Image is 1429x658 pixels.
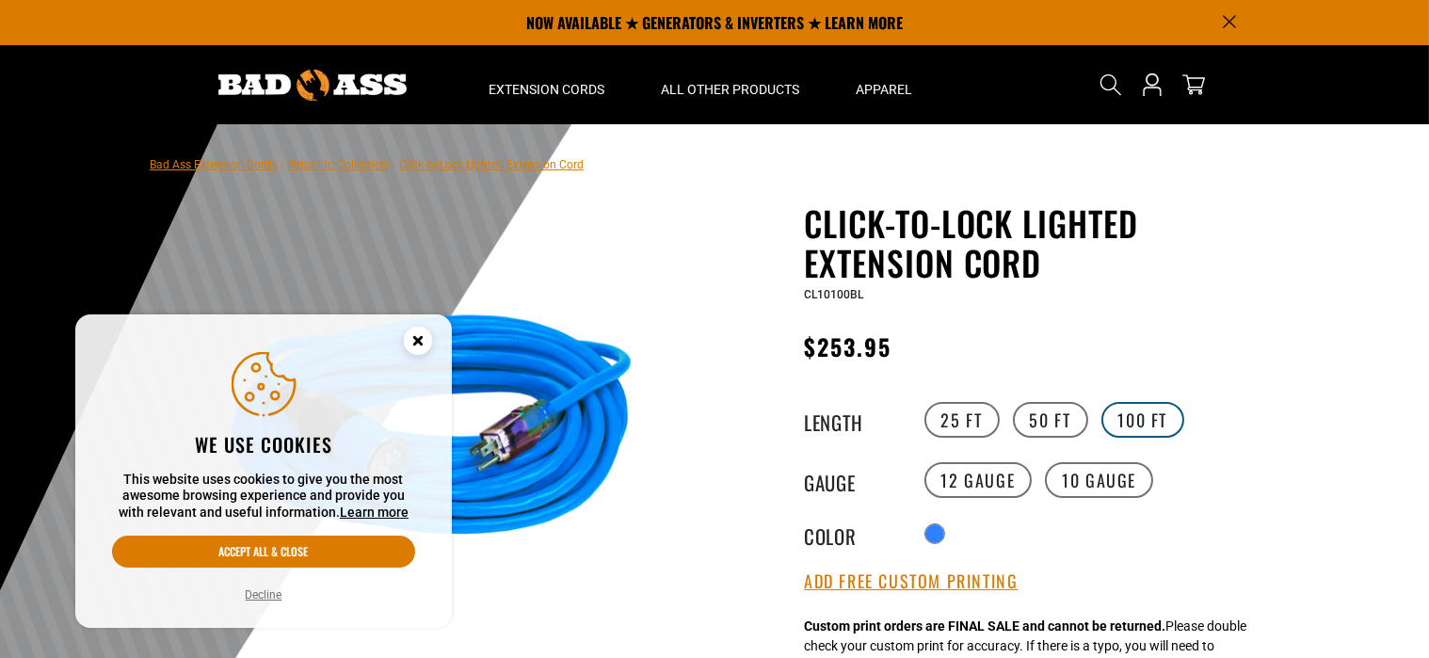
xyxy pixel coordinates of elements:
button: Accept all & close [112,536,415,568]
label: 12 Gauge [924,462,1033,498]
legend: Color [804,522,898,546]
span: Apparel [856,81,912,98]
label: 25 FT [924,402,1000,438]
a: Return to Collection [288,158,388,171]
button: Add Free Custom Printing [804,571,1018,592]
span: Extension Cords [489,81,604,98]
legend: Gauge [804,468,898,492]
aside: Cookie Consent [75,314,452,629]
legend: Length [804,408,898,432]
label: 10 Gauge [1045,462,1153,498]
summary: Apparel [827,45,940,124]
h1: Click-to-Lock Lighted Extension Cord [804,203,1265,282]
label: 100 FT [1101,402,1185,438]
h2: We use cookies [112,432,415,457]
span: CL10100BL [804,288,863,301]
span: Click-to-Lock Lighted Extension Cord [399,158,584,171]
summary: All Other Products [633,45,827,124]
a: Learn more [340,505,409,520]
summary: Search [1096,70,1126,100]
p: This website uses cookies to give you the most awesome browsing experience and provide you with r... [112,472,415,522]
img: Bad Ass Extension Cords [218,70,407,101]
span: › [281,158,284,171]
span: All Other Products [661,81,799,98]
span: $253.95 [804,329,892,363]
span: › [392,158,395,171]
a: Bad Ass Extension Cords [150,158,277,171]
label: 50 FT [1013,402,1088,438]
nav: breadcrumbs [150,152,584,175]
button: Decline [240,586,288,604]
summary: Extension Cords [460,45,633,124]
strong: Custom print orders are FINAL SALE and cannot be returned. [804,618,1165,634]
